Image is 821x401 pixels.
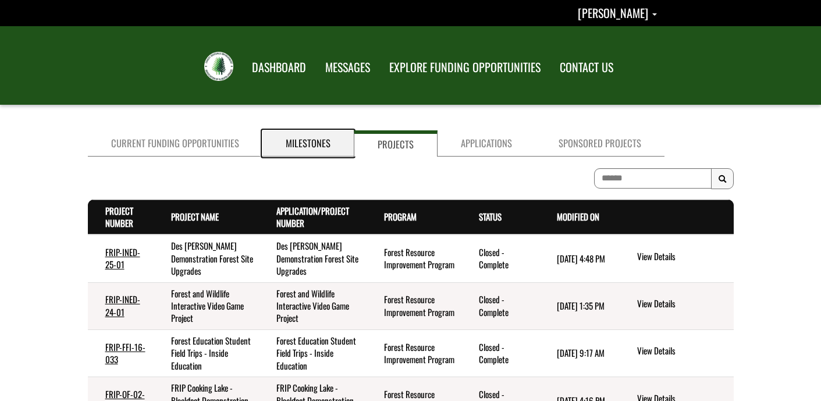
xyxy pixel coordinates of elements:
a: Project Number [105,204,133,229]
input: To search on partial text, use the asterisk (*) wildcard character. [594,168,712,189]
a: Modified On [557,210,599,223]
time: [DATE] 4:48 PM [557,252,605,265]
a: Status [479,210,502,223]
a: FRIP-INED-24-01 [105,293,140,318]
a: MESSAGES [317,53,379,82]
td: Des Crossley Demonstration Forest Site Upgrades [259,235,367,282]
td: 7/14/2025 4:48 PM [539,235,619,282]
td: 9/11/2025 1:35 PM [539,282,619,329]
time: [DATE] 1:35 PM [557,299,605,312]
td: Forest and Wildlife Interactive Video Game Project [259,282,367,329]
a: Projects [354,130,438,157]
a: FRIP-INED-25-01 [105,246,140,271]
td: Forest Resource Improvement Program [367,282,461,329]
a: View details [637,297,728,311]
td: Forest Resource Improvement Program [367,329,461,377]
nav: Main Navigation [241,49,622,82]
a: DASHBOARD [243,53,315,82]
td: action menu [618,235,733,282]
a: Applications [438,130,535,157]
td: FRIP-FFI-16-033 [88,329,154,377]
td: Des Crossley Demonstration Forest Site Upgrades [154,235,258,282]
a: Current Funding Opportunities [88,130,262,157]
td: Closed - Complete [461,282,539,329]
td: 7/23/2025 9:17 AM [539,329,619,377]
th: Actions [618,200,733,235]
a: Sponsored Projects [535,130,664,157]
a: CONTACT US [551,53,622,82]
td: Forest Education Student Field Trips - Inside Education [154,329,258,377]
a: Program [384,210,417,223]
a: Milestones [262,130,354,157]
img: FRIAA Submissions Portal [204,52,233,81]
td: action menu [618,329,733,377]
a: Project Name [171,210,219,223]
td: Forest Resource Improvement Program [367,235,461,282]
a: EXPLORE FUNDING OPPORTUNITIES [381,53,549,82]
td: FRIP-INED-25-01 [88,235,154,282]
a: View details [637,250,728,264]
td: Closed - Complete [461,235,539,282]
td: Forest Education Student Field Trips - Inside Education [259,329,367,377]
td: Forest and Wildlife Interactive Video Game Project [154,282,258,329]
a: Kathryn Wagner [578,4,657,22]
td: Closed - Complete [461,329,539,377]
a: FRIP-FFI-16-033 [105,340,145,365]
time: [DATE] 9:17 AM [557,346,605,359]
span: [PERSON_NAME] [578,4,648,22]
td: FRIP-INED-24-01 [88,282,154,329]
button: Search Results [711,168,734,189]
td: action menu [618,282,733,329]
a: View details [637,345,728,359]
a: Application/Project Number [276,204,349,229]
